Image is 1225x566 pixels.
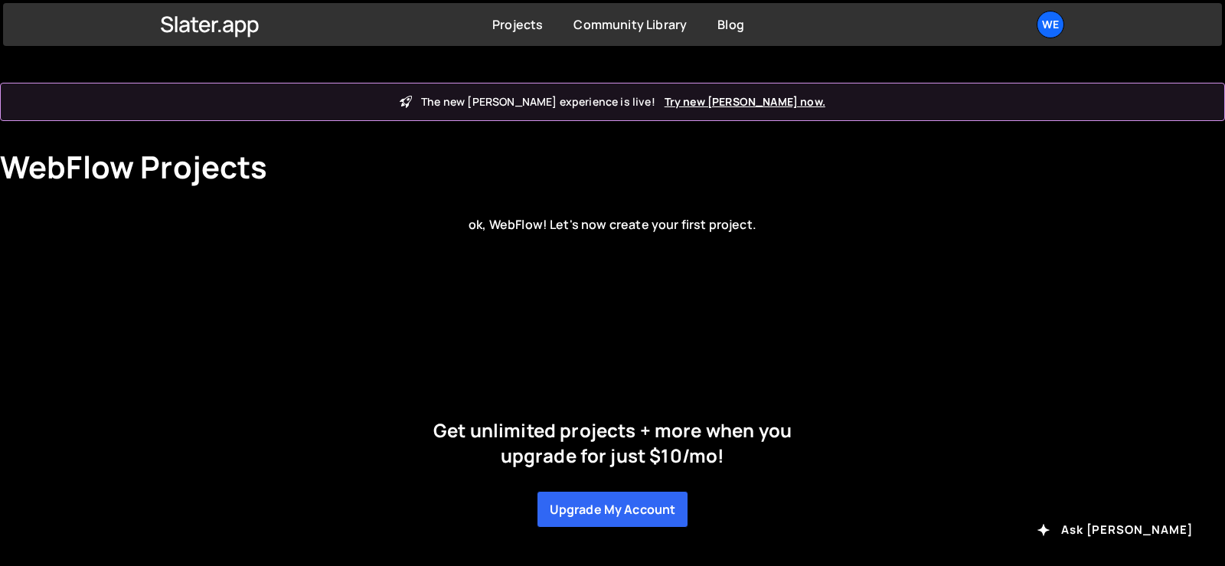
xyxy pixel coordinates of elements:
a: Try new [PERSON_NAME] now. [665,93,825,111]
button: Ask [PERSON_NAME] [1023,512,1207,548]
h2: Get unlimited projects + more when you upgrade for just $10/mo! [406,417,819,468]
a: Community Library [573,16,687,33]
a: Blog [717,16,744,33]
a: Projects [492,16,543,33]
a: We [1037,11,1064,38]
a: Upgrade my account [537,491,689,528]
